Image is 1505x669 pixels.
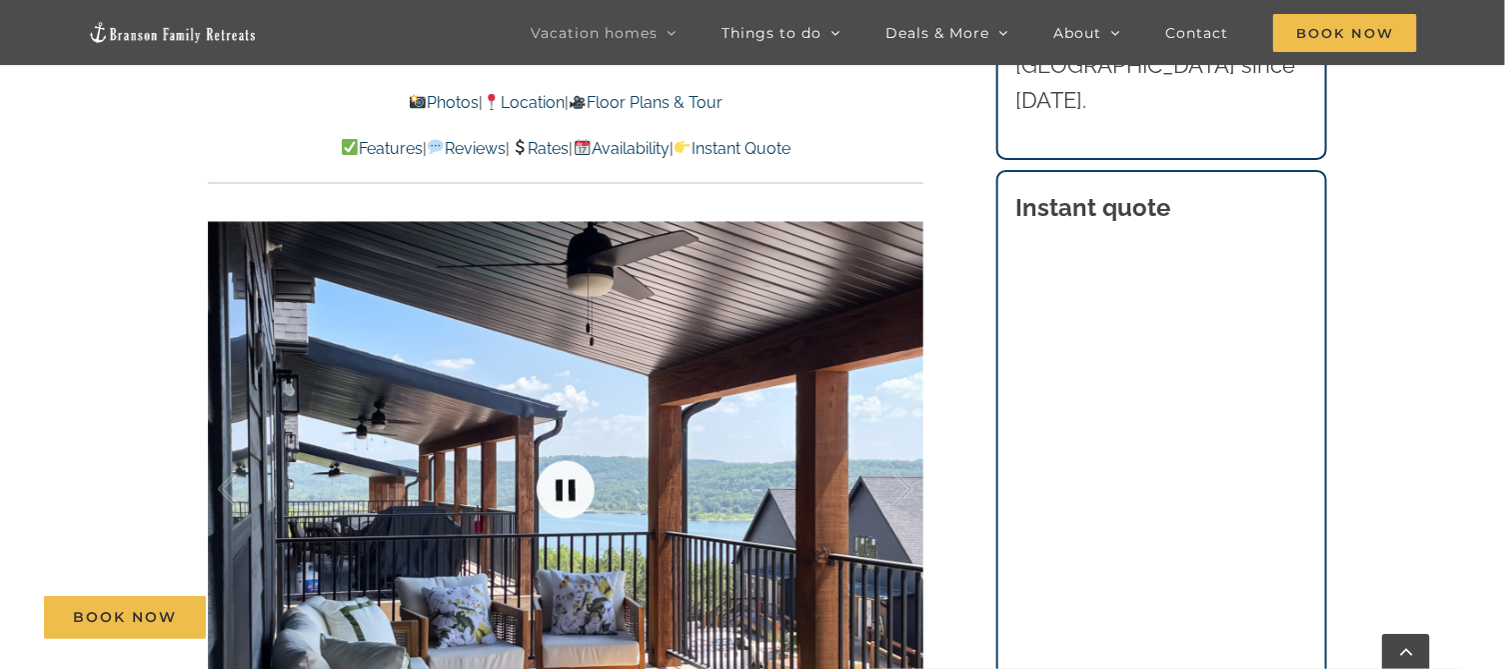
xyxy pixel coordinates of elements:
[575,139,591,155] img: 📆
[427,139,506,158] a: Reviews
[73,609,177,626] span: Book Now
[44,596,206,639] a: Book Now
[88,21,257,43] img: Branson Family Retreats Logo
[512,139,528,155] img: 💲
[409,93,479,112] a: Photos
[208,136,923,162] p: | | | |
[1273,14,1417,52] span: Book Now
[208,90,923,116] p: | |
[570,94,586,110] img: 🎥
[722,26,821,40] span: Things to do
[885,26,989,40] span: Deals & More
[428,139,444,155] img: 💬
[342,139,358,155] img: ✅
[484,94,500,110] img: 📍
[574,139,670,158] a: Availability
[341,139,423,158] a: Features
[1053,26,1101,40] span: About
[410,94,426,110] img: 📸
[531,26,658,40] span: Vacation homes
[569,93,723,112] a: Floor Plans & Tour
[674,139,790,158] a: Instant Quote
[510,139,569,158] a: Rates
[675,139,691,155] img: 👉
[483,93,565,112] a: Location
[1165,26,1228,40] span: Contact
[1016,193,1171,222] strong: Instant quote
